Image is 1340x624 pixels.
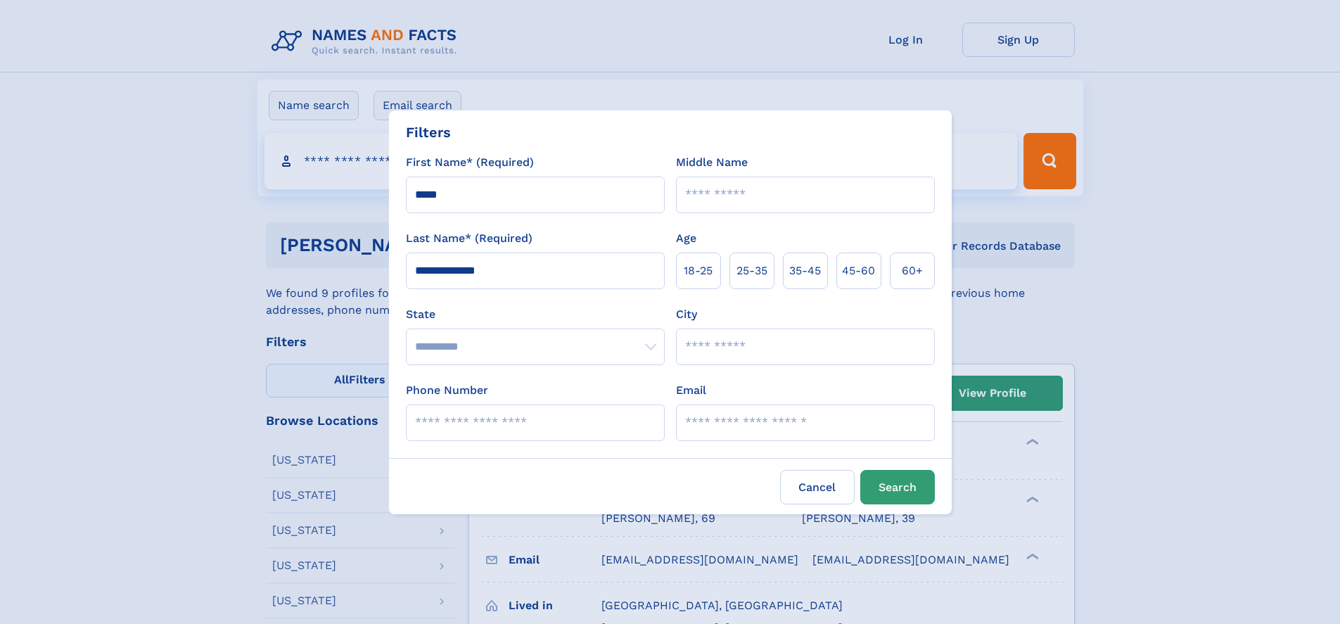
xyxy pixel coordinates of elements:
[684,262,713,279] span: 18‑25
[860,470,935,504] button: Search
[902,262,923,279] span: 60+
[406,154,534,171] label: First Name* (Required)
[406,122,451,143] div: Filters
[676,382,706,399] label: Email
[676,154,748,171] label: Middle Name
[406,382,488,399] label: Phone Number
[676,306,697,323] label: City
[780,470,855,504] label: Cancel
[676,230,696,247] label: Age
[789,262,821,279] span: 35‑45
[736,262,767,279] span: 25‑35
[406,230,532,247] label: Last Name* (Required)
[406,306,665,323] label: State
[842,262,875,279] span: 45‑60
